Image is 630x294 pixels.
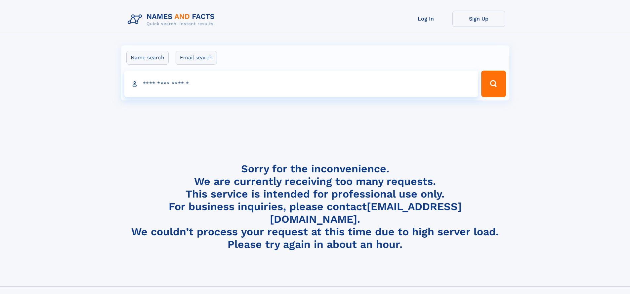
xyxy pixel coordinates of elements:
[126,51,169,65] label: Name search
[176,51,217,65] label: Email search
[125,11,220,29] img: Logo Names and Facts
[452,11,505,27] a: Sign Up
[270,200,462,225] a: [EMAIL_ADDRESS][DOMAIN_NAME]
[124,71,479,97] input: search input
[125,162,505,251] h4: Sorry for the inconvenience. We are currently receiving too many requests. This service is intend...
[481,71,506,97] button: Search Button
[399,11,452,27] a: Log In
